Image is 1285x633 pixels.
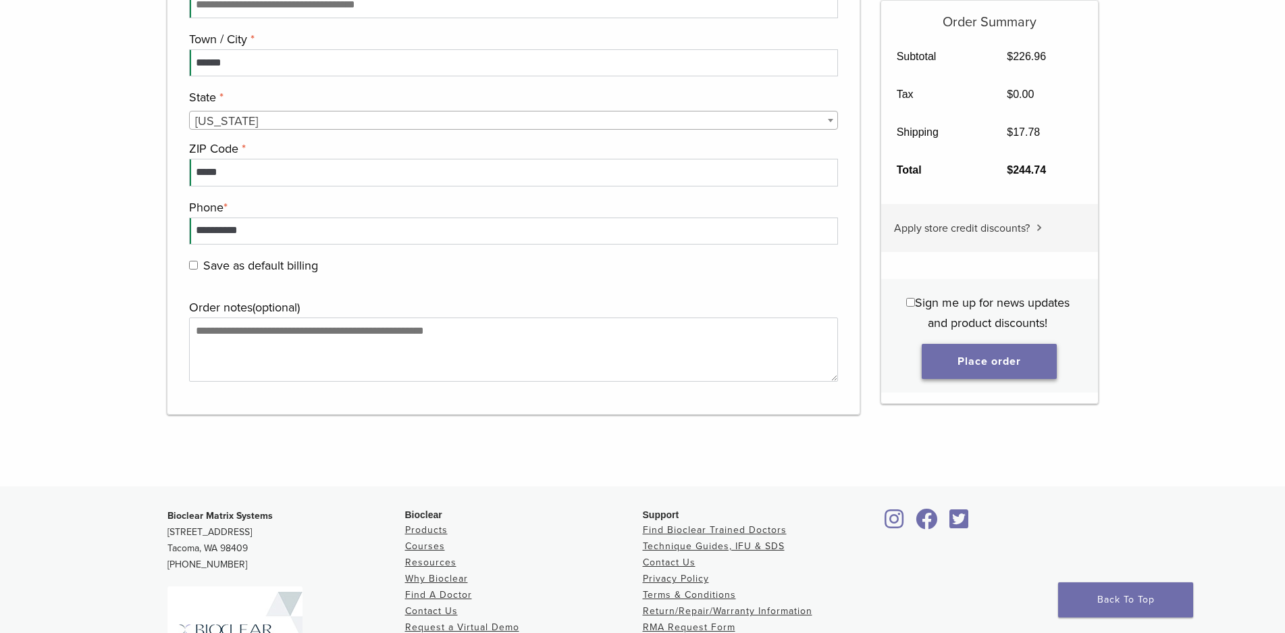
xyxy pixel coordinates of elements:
[405,573,468,584] a: Why Bioclear
[894,222,1030,235] span: Apply store credit discounts?
[1007,164,1013,176] span: $
[1007,51,1013,62] span: $
[643,622,735,633] a: RMA Request Form
[189,255,835,276] label: Save as default billing
[881,113,992,151] th: Shipping
[915,295,1070,330] span: Sign me up for news updates and product discounts!
[1037,224,1042,231] img: caret.svg
[405,524,448,536] a: Products
[912,517,943,530] a: Bioclear
[1007,51,1046,62] bdi: 226.96
[405,589,472,601] a: Find A Doctor
[189,29,835,49] label: Town / City
[167,510,273,522] strong: Bioclear Matrix Systems
[189,197,835,218] label: Phone
[1007,164,1046,176] bdi: 244.74
[881,38,992,76] th: Subtotal
[643,509,679,520] span: Support
[189,87,835,107] label: State
[643,524,787,536] a: Find Bioclear Trained Doctors
[253,300,300,315] span: (optional)
[922,344,1057,379] button: Place order
[1007,126,1040,138] bdi: 17.78
[881,1,1098,30] h5: Order Summary
[405,540,445,552] a: Courses
[643,605,812,617] a: Return/Repair/Warranty Information
[1007,88,1013,100] span: $
[405,557,456,568] a: Resources
[945,517,974,530] a: Bioclear
[189,138,835,159] label: ZIP Code
[167,508,405,573] p: [STREET_ADDRESS] Tacoma, WA 98409 [PHONE_NUMBER]
[189,297,835,318] label: Order notes
[643,589,736,601] a: Terms & Conditions
[405,509,442,520] span: Bioclear
[643,573,709,584] a: Privacy Policy
[189,261,198,270] input: Save as default billing
[643,540,785,552] a: Technique Guides, IFU & SDS
[405,605,458,617] a: Contact Us
[405,622,519,633] a: Request a Virtual Demo
[881,151,992,189] th: Total
[1058,582,1193,617] a: Back To Top
[643,557,696,568] a: Contact Us
[1007,126,1013,138] span: $
[189,111,839,130] span: State
[906,298,915,307] input: Sign me up for news updates and product discounts!
[881,76,992,113] th: Tax
[881,517,909,530] a: Bioclear
[1007,88,1034,100] bdi: 0.00
[190,111,838,130] span: Alabama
